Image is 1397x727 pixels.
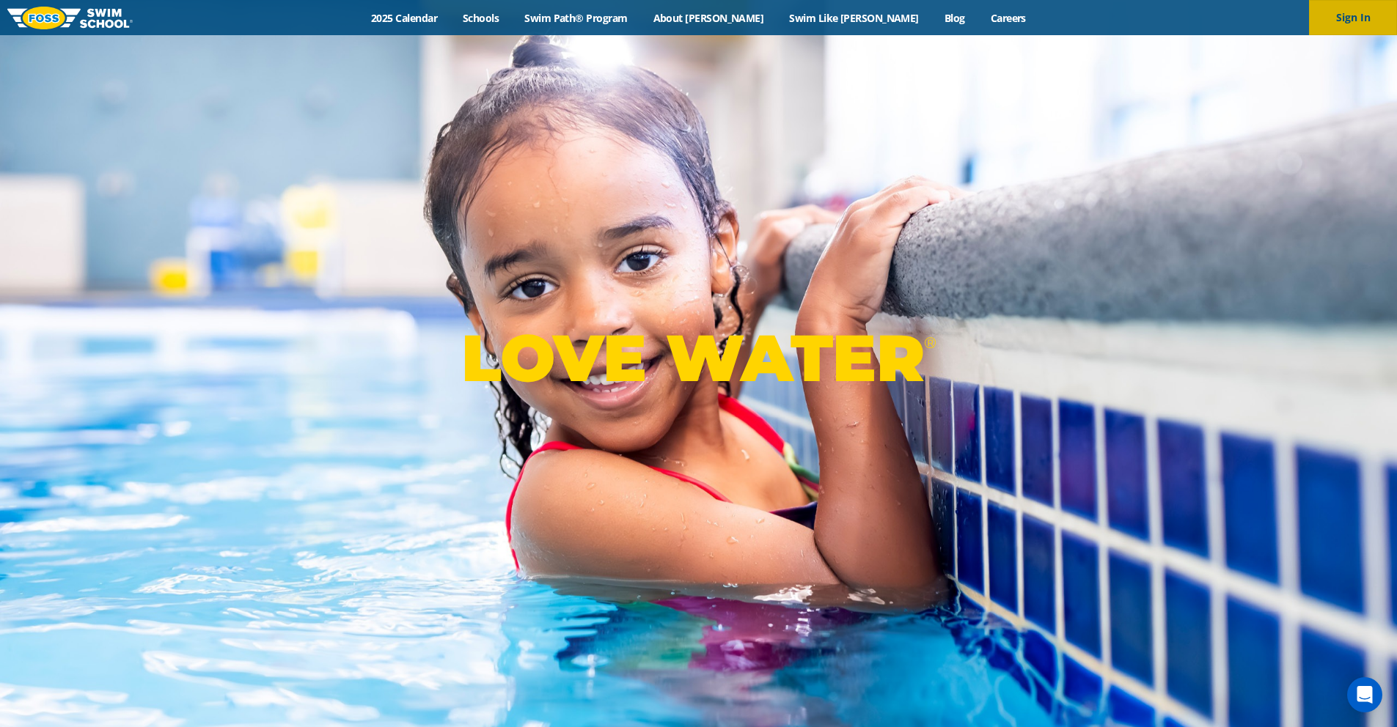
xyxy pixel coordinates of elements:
a: Careers [978,11,1038,25]
a: Swim Path® Program [512,11,640,25]
img: FOSS Swim School Logo [7,7,133,29]
a: Swim Like [PERSON_NAME] [777,11,932,25]
a: 2025 Calendar [359,11,450,25]
a: Schools [450,11,512,25]
a: Blog [931,11,978,25]
a: About [PERSON_NAME] [640,11,777,25]
div: Open Intercom Messenger [1347,677,1382,712]
sup: ® [924,333,936,352]
p: LOVE WATER [461,319,936,397]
